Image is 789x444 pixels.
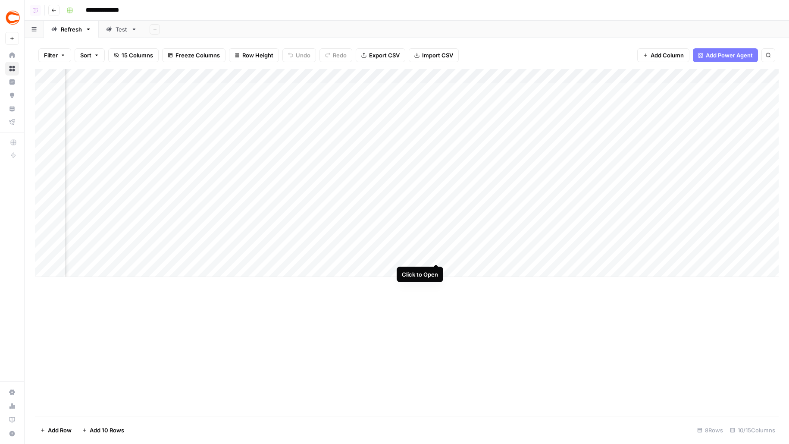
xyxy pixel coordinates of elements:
a: Test [99,21,144,38]
a: Your Data [5,102,19,116]
a: Settings [5,385,19,399]
img: Covers Logo [5,10,21,25]
span: Sort [80,51,91,60]
button: Add Power Agent [693,48,758,62]
button: Row Height [229,48,279,62]
button: 15 Columns [108,48,159,62]
div: Click to Open [402,270,438,279]
span: Import CSV [422,51,453,60]
button: Sort [75,48,105,62]
button: Add Column [637,48,689,62]
a: Refresh [44,21,99,38]
div: 10/15 Columns [726,423,779,437]
button: Import CSV [409,48,459,62]
button: Export CSV [356,48,405,62]
button: Freeze Columns [162,48,225,62]
span: Add 10 Rows [90,426,124,435]
a: Home [5,48,19,62]
span: Row Height [242,51,273,60]
span: Redo [333,51,347,60]
div: Test [116,25,128,34]
span: Freeze Columns [175,51,220,60]
div: Refresh [61,25,82,34]
span: Add Column [651,51,684,60]
a: Usage [5,399,19,413]
button: Filter [38,48,71,62]
span: Add Row [48,426,72,435]
span: Undo [296,51,310,60]
a: Browse [5,62,19,76]
span: Filter [44,51,58,60]
span: Add Power Agent [706,51,753,60]
button: Add Row [35,423,77,437]
a: Learning Hub [5,413,19,427]
button: Workspace: Covers [5,7,19,28]
a: Insights [5,75,19,89]
span: 15 Columns [122,51,153,60]
button: Help + Support [5,427,19,441]
button: Redo [319,48,352,62]
button: Undo [282,48,316,62]
button: Add 10 Rows [77,423,129,437]
div: 8 Rows [694,423,726,437]
a: Flightpath [5,115,19,129]
a: Opportunities [5,88,19,102]
span: Export CSV [369,51,400,60]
